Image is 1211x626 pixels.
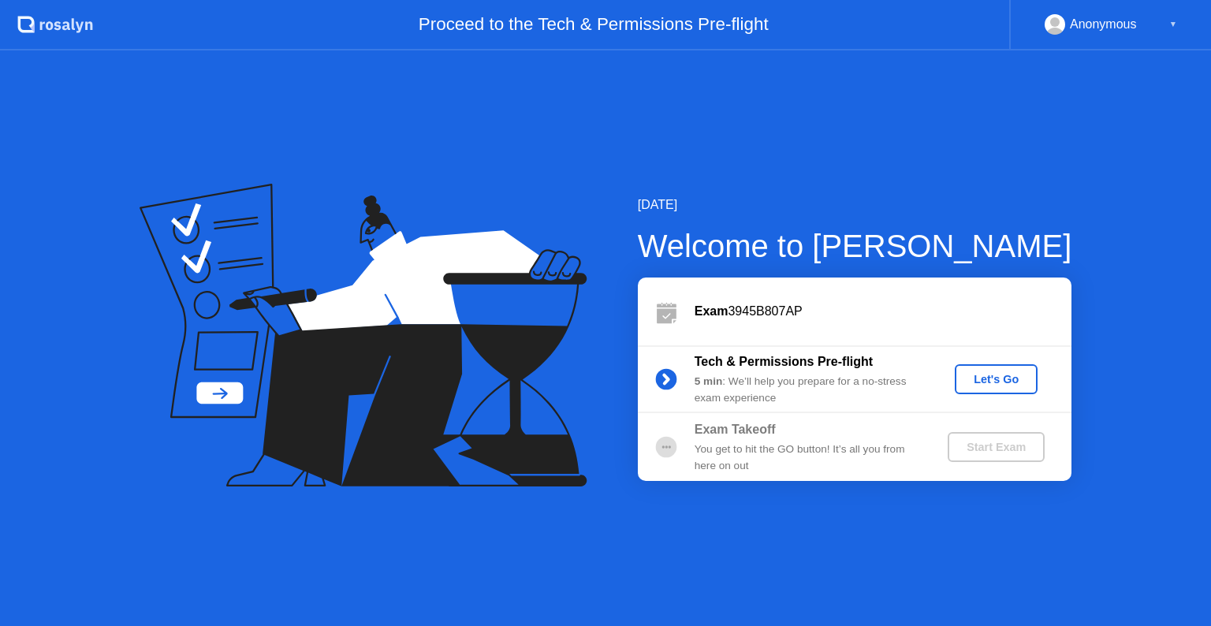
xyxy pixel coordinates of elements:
b: 5 min [695,375,723,387]
div: : We’ll help you prepare for a no-stress exam experience [695,374,922,406]
b: Tech & Permissions Pre-flight [695,355,873,368]
div: 3945B807AP [695,302,1071,321]
button: Let's Go [955,364,1038,394]
div: [DATE] [638,196,1072,214]
div: You get to hit the GO button! It’s all you from here on out [695,442,922,474]
b: Exam [695,304,728,318]
div: Anonymous [1070,14,1137,35]
div: Welcome to [PERSON_NAME] [638,222,1072,270]
button: Start Exam [948,432,1045,462]
div: Start Exam [954,441,1038,453]
div: Let's Go [961,373,1031,386]
b: Exam Takeoff [695,423,776,436]
div: ▼ [1169,14,1177,35]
